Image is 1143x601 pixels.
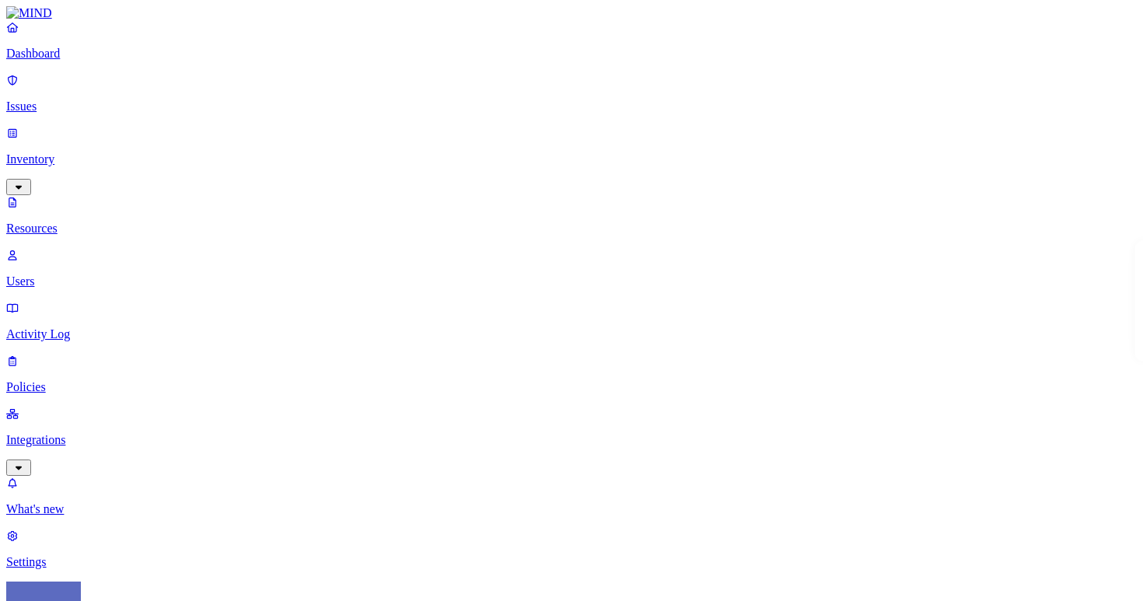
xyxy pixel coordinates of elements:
a: MIND [6,6,1137,20]
p: Settings [6,555,1137,569]
a: Integrations [6,407,1137,473]
p: Activity Log [6,327,1137,341]
p: Inventory [6,152,1137,166]
p: Issues [6,100,1137,114]
p: Integrations [6,433,1137,447]
a: What's new [6,476,1137,516]
a: Policies [6,354,1137,394]
a: Resources [6,195,1137,236]
p: Dashboard [6,47,1137,61]
p: What's new [6,502,1137,516]
p: Resources [6,222,1137,236]
a: Issues [6,73,1137,114]
p: Policies [6,380,1137,394]
a: Dashboard [6,20,1137,61]
a: Activity Log [6,301,1137,341]
a: Users [6,248,1137,288]
img: MIND [6,6,52,20]
a: Inventory [6,126,1137,193]
a: Settings [6,529,1137,569]
p: Users [6,274,1137,288]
